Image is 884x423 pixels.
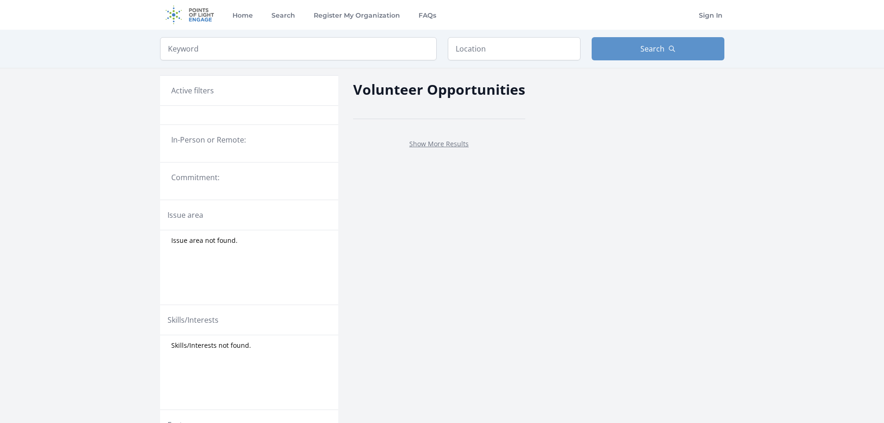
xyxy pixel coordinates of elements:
button: Search [592,37,724,60]
input: Keyword [160,37,437,60]
a: Show More Results [409,139,469,148]
span: Issue area not found. [171,236,238,245]
h2: Volunteer Opportunities [353,79,525,100]
input: Location [448,37,581,60]
legend: In-Person or Remote: [171,134,327,145]
legend: Skills/Interests [168,314,219,325]
h3: Active filters [171,85,214,96]
span: Search [640,43,665,54]
legend: Commitment: [171,172,327,183]
span: Skills/Interests not found. [171,341,251,350]
legend: Issue area [168,209,203,221]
